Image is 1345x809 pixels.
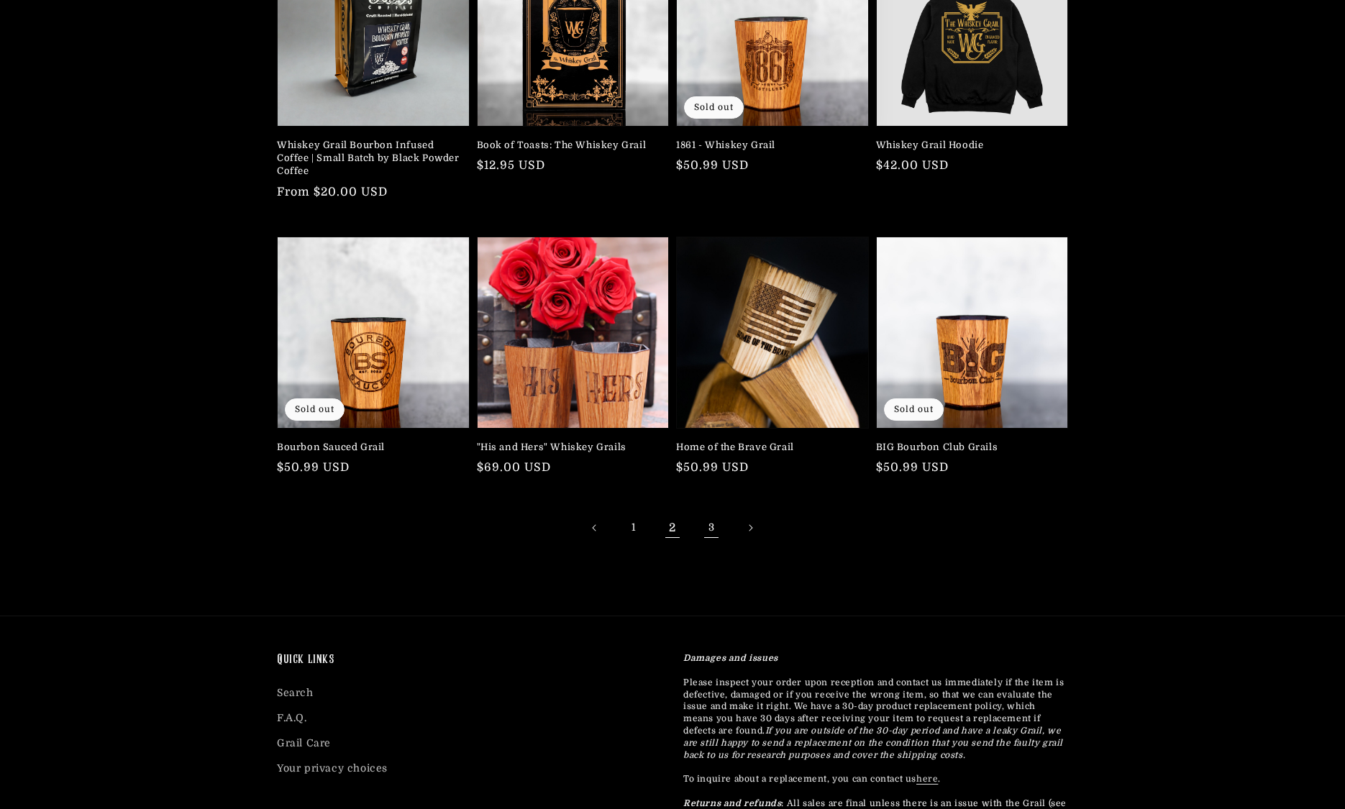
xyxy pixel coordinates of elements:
em: If you are outside of the 30-day period and have a leaky Grail, we are still happy to send a repl... [683,726,1063,760]
a: Search [277,684,314,705]
span: Page 2 [657,512,688,544]
a: Bourbon Sauced Grail [277,441,461,454]
a: "His and Hers" Whiskey Grails [477,441,661,454]
a: Whiskey Grail Hoodie [876,139,1060,152]
a: Grail Care [277,731,331,756]
a: F.A.Q. [277,705,307,731]
a: Page 1 [618,512,649,544]
a: Page 3 [696,512,727,544]
nav: Pagination [277,512,1068,544]
a: BIG Bourbon Club Grails [876,441,1060,454]
a: Book of Toasts: The Whiskey Grail [477,139,661,152]
a: Next page [734,512,766,544]
h2: Quick links [277,652,662,669]
a: Whiskey Grail Bourbon Infused Coffee | Small Batch by Black Powder Coffee [277,139,461,178]
strong: Returns and refunds [683,798,781,808]
strong: Damages and issues [683,653,778,663]
a: Home of the Brave Grail [676,441,860,454]
a: 1861 - Whiskey Grail [676,139,860,152]
a: here [916,774,938,784]
a: Previous page [579,512,611,544]
a: Your privacy choices [277,756,388,781]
